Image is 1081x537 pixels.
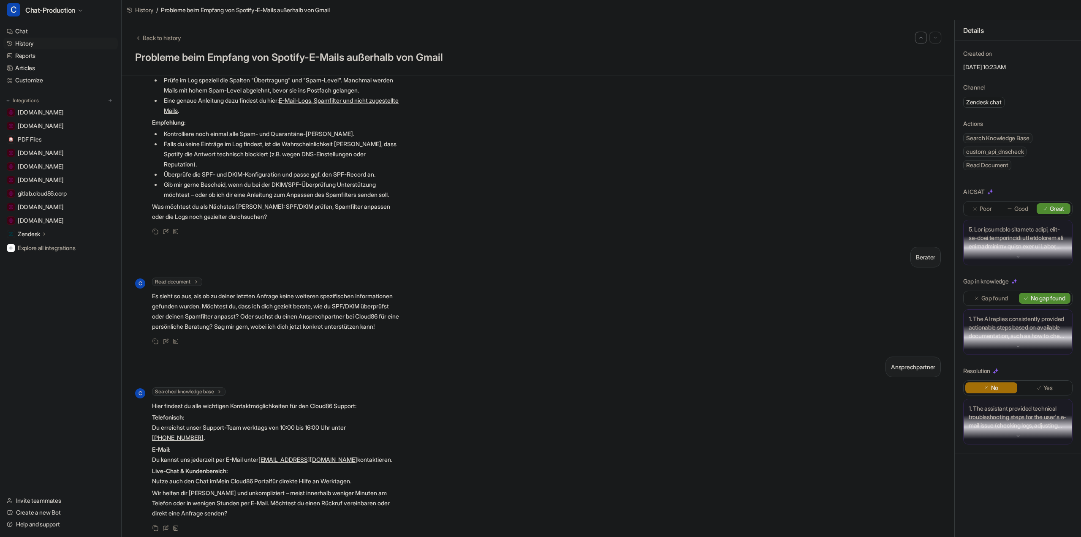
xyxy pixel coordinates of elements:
[18,241,114,255] span: Explore all integrations
[8,164,14,169] img: www.yourhosting.nl
[963,83,985,92] p: Channel
[152,291,399,332] p: Es sieht so aus, als ob zu deiner letzten Anfrage keine weiteren spezifischen Informationen gefun...
[963,133,1032,143] span: Search Knowledge Base
[8,137,14,142] img: PDF Files
[18,122,63,130] span: [DOMAIN_NAME]
[3,74,118,86] a: Customize
[13,97,39,104] p: Integrations
[963,367,990,375] p: Resolution
[3,25,118,37] a: Chat
[135,278,145,289] span: C
[3,38,118,49] a: History
[8,110,14,115] img: cloud86.io
[152,434,204,441] a: [PHONE_NUMBER]
[161,5,330,14] span: Probleme beim Empfang von Spotify-E-Mails außerhalb von Gmail
[18,149,63,157] span: [DOMAIN_NAME]
[258,456,357,463] a: [EMAIL_ADDRESS][DOMAIN_NAME]
[25,4,75,16] span: Chat-Production
[963,120,983,128] p: Actions
[8,123,14,128] img: docs.litespeedtech.com
[18,176,63,184] span: [DOMAIN_NAME]
[161,129,399,139] li: Kontrolliere noch einmal alle Spam- und Quarantäne-[PERSON_NAME].
[3,62,118,74] a: Articles
[8,204,14,210] img: support.wix.com
[932,34,938,41] img: Next session
[963,49,992,58] p: Created on
[7,3,20,16] span: C
[161,169,399,180] li: Überprüfe die SPF- und DKIM-Konfiguration und passe ggf. den SPF-Record an.
[152,278,202,286] span: Read document
[7,244,15,252] img: explore all integrations
[152,387,225,396] span: Searched knowledge base
[1015,433,1021,439] img: down-arrow
[3,495,118,507] a: Invite teammates
[3,147,118,159] a: check86.nl[DOMAIN_NAME]
[3,134,118,145] a: PDF FilesPDF Files
[1031,294,1065,303] p: No gap found
[966,98,1002,106] p: Zendesk chat
[18,135,41,144] span: PDF Files
[18,203,63,211] span: [DOMAIN_NAME]
[1050,204,1065,213] p: Great
[963,277,1009,286] p: Gap in knowledge
[955,20,1081,41] div: Details
[969,404,1067,430] p: 1. The assistant provided technical troubleshooting steps for the user's e-mail issue (checking l...
[3,242,118,254] a: Explore all integrations
[3,188,118,199] a: gitlab.cloud86.corpgitlab.cloud86.corp
[161,75,399,95] li: Prüfe im Log speziell die Spalten "Übertragung" und "Spam-Level". Manchmal werden Mails mit hohem...
[127,5,154,14] a: History
[3,106,118,118] a: cloud86.io[DOMAIN_NAME]
[3,507,118,518] a: Create a new Bot
[152,119,186,126] strong: Empfehlung:
[991,384,998,392] p: No
[135,5,154,14] span: History
[8,218,14,223] img: www.strato.nl
[161,95,399,116] li: Eine genaue Anleitung dazu findest du hier: .
[963,188,985,196] p: AI CSAT
[3,96,41,105] button: Integrations
[152,412,399,443] p: Du erreichst unser Support-Team werktags von 10:00 bis 16:00 Uhr unter .
[930,32,941,43] button: Go to next session
[963,160,1011,170] span: Read Document
[980,204,992,213] p: Poor
[18,108,63,117] span: [DOMAIN_NAME]
[152,466,399,486] p: Nutze auch den Chat im für direkte Hilfe an Werktagen.
[156,5,158,14] span: /
[135,33,181,42] button: Back to history
[3,215,118,226] a: www.strato.nl[DOMAIN_NAME]
[3,518,118,530] a: Help and support
[918,34,924,41] img: Previous session
[3,174,118,186] a: www.hostinger.com[DOMAIN_NAME]
[981,294,1008,303] p: Gap found
[18,230,40,238] p: Zendesk
[152,401,399,411] p: Hier findest du alle wichtigen Kontaktmöglichkeiten für den Cloud86 Support:
[152,444,399,465] p: Du kannst uns jederzeit per E-Mail unter kontaktieren.
[1043,384,1053,392] p: Yes
[18,189,67,198] span: gitlab.cloud86.corp
[152,467,228,474] strong: Live-Chat & Kundenbereich:
[969,225,1067,251] p: 5. Lor ipsumdolo sitametc adipi, elit-se-doei temporincidi utl etdolorem ali enimadminimv quisn e...
[969,315,1067,340] p: 1. The AI replies consistently provided actionable steps based on available documentation, such a...
[1015,343,1021,349] img: down-arrow
[135,52,941,64] h1: Probleme beim Empfang von Spotify-E-Mails außerhalb von Gmail
[8,150,14,155] img: check86.nl
[3,161,118,172] a: www.yourhosting.nl[DOMAIN_NAME]
[152,446,171,453] strong: E-Mail:
[152,414,185,421] strong: Telefonisch:
[916,252,935,262] p: Berater
[8,177,14,183] img: www.hostinger.com
[135,388,145,398] span: C
[164,97,399,114] a: E-Mail-Logs, Spamfilter und nicht zugestellte Mails
[107,98,113,104] img: menu_add.svg
[8,191,14,196] img: gitlab.cloud86.corp
[18,216,63,225] span: [DOMAIN_NAME]
[1015,254,1021,260] img: down-arrow
[3,120,118,132] a: docs.litespeedtech.com[DOMAIN_NAME]
[1014,204,1028,213] p: Good
[891,362,935,372] p: Ansprechpartner
[915,32,926,43] button: Go to previous session
[963,147,1027,157] span: custom_api_dnscheck
[3,201,118,213] a: support.wix.com[DOMAIN_NAME]
[161,139,399,169] li: Falls du keine Einträge im Log findest, ist die Wahrscheinlichkeit [PERSON_NAME], dass Spotify di...
[3,50,118,62] a: Reports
